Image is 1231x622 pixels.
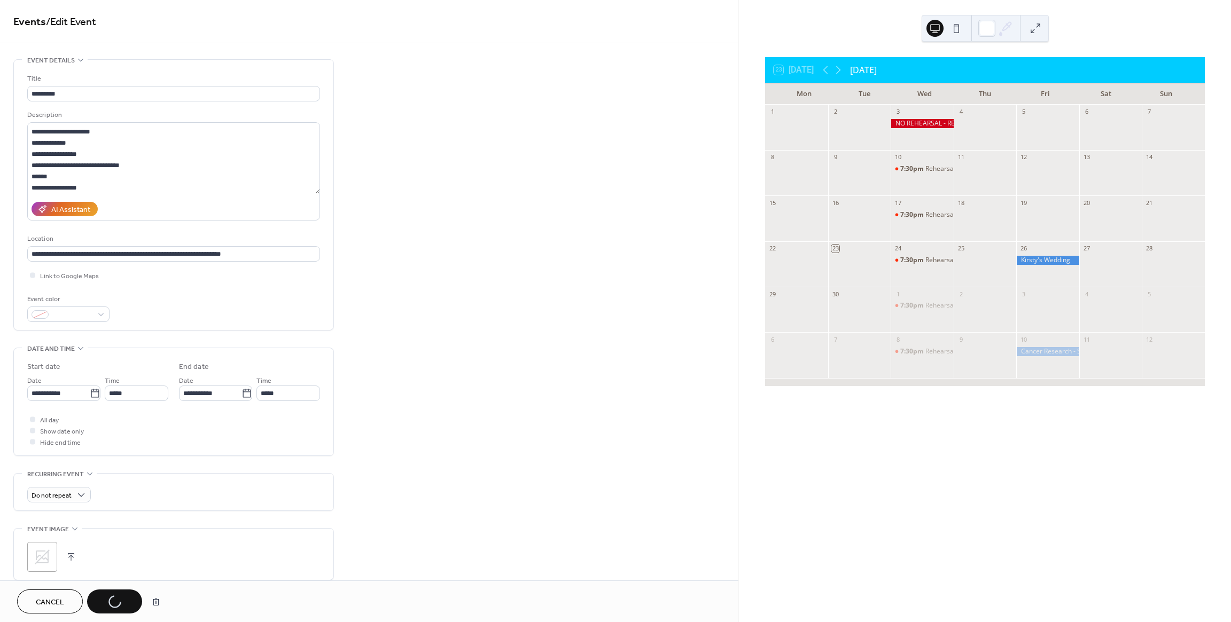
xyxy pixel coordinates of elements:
[891,119,954,128] div: NO REHEARSAL - REST WEEK
[900,256,925,265] span: 7:30pm
[27,55,75,66] span: Event details
[1082,108,1090,116] div: 6
[891,164,954,174] div: Rehearsal
[925,256,955,265] div: Rehearsal
[27,361,60,373] div: Start date
[900,301,925,310] span: 7:30pm
[105,375,120,387] span: Time
[1019,153,1027,161] div: 12
[894,245,902,253] div: 24
[894,108,902,116] div: 3
[1076,83,1136,105] div: Sat
[27,294,107,305] div: Event color
[957,245,965,253] div: 25
[1019,199,1027,207] div: 19
[27,469,84,480] span: Recurring event
[27,109,318,121] div: Description
[900,164,925,174] span: 7:30pm
[13,12,46,33] a: Events
[955,83,1015,105] div: Thu
[1082,290,1090,298] div: 4
[40,426,84,437] span: Show date only
[831,335,839,343] div: 7
[1136,83,1196,105] div: Sun
[1082,335,1090,343] div: 11
[1019,108,1027,116] div: 5
[1019,335,1027,343] div: 10
[179,361,209,373] div: End date
[27,375,42,387] span: Date
[894,199,902,207] div: 17
[834,83,894,105] div: Tue
[27,343,75,355] span: Date and time
[925,164,955,174] div: Rehearsal
[36,597,64,608] span: Cancel
[1082,245,1090,253] div: 27
[51,204,90,216] div: AI Assistant
[1015,83,1076,105] div: Fri
[768,290,776,298] div: 29
[891,347,954,356] div: Rehearsal
[891,256,954,265] div: Rehearsal
[32,202,98,216] button: AI Assistant
[957,199,965,207] div: 18
[27,524,69,535] span: Event image
[1145,290,1153,298] div: 5
[831,108,839,116] div: 2
[900,210,925,219] span: 7:30pm
[1016,347,1079,356] div: Cancer Research - Southampton Shine
[1145,153,1153,161] div: 14
[768,199,776,207] div: 15
[900,347,925,356] span: 7:30pm
[768,153,776,161] div: 8
[957,335,965,343] div: 9
[1016,256,1079,265] div: Kirsty's Wedding
[831,199,839,207] div: 16
[768,108,776,116] div: 1
[1145,335,1153,343] div: 12
[1019,290,1027,298] div: 3
[850,64,877,76] div: [DATE]
[40,415,59,426] span: All day
[17,589,83,613] button: Cancel
[894,153,902,161] div: 10
[768,245,776,253] div: 22
[27,233,318,245] div: Location
[925,210,955,219] div: Rehearsal
[831,290,839,298] div: 30
[957,108,965,116] div: 4
[40,271,99,282] span: Link to Google Maps
[774,83,834,105] div: Mon
[894,83,955,105] div: Wed
[40,437,81,448] span: Hide end time
[27,73,318,84] div: Title
[179,375,193,387] span: Date
[891,210,954,219] div: Rehearsal
[1145,108,1153,116] div: 7
[1019,245,1027,253] div: 26
[768,335,776,343] div: 6
[957,290,965,298] div: 2
[256,375,271,387] span: Time
[1145,245,1153,253] div: 28
[831,245,839,253] div: 23
[891,301,954,310] div: Rehearsal
[957,153,965,161] div: 11
[831,153,839,161] div: 9
[27,542,57,572] div: ;
[32,490,72,502] span: Do not repeat
[1145,199,1153,207] div: 21
[1082,199,1090,207] div: 20
[1082,153,1090,161] div: 13
[894,335,902,343] div: 8
[894,290,902,298] div: 1
[925,347,955,356] div: Rehearsal
[46,12,96,33] span: / Edit Event
[925,301,955,310] div: Rehearsal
